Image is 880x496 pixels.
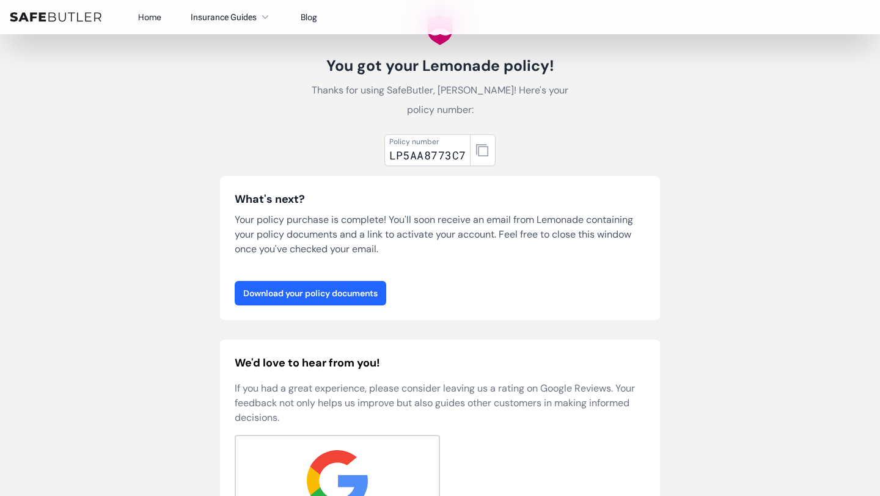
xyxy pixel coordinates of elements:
p: Thanks for using SafeButler, [PERSON_NAME]! Here's your policy number: [303,81,577,120]
p: If you had a great experience, please consider leaving us a rating on Google Reviews. Your feedba... [235,381,645,425]
h3: What's next? [235,191,645,208]
a: Download your policy documents [235,281,386,305]
button: Insurance Guides [191,10,271,24]
div: Policy number [389,137,466,147]
a: Home [138,12,161,23]
a: Blog [301,12,317,23]
h2: We'd love to hear from you! [235,354,645,371]
h1: You got your Lemonade policy! [303,56,577,76]
div: LP5AA8773C7 [389,147,466,164]
img: SafeButler Text Logo [10,12,101,22]
p: Your policy purchase is complete! You'll soon receive an email from Lemonade containing your poli... [235,213,645,257]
